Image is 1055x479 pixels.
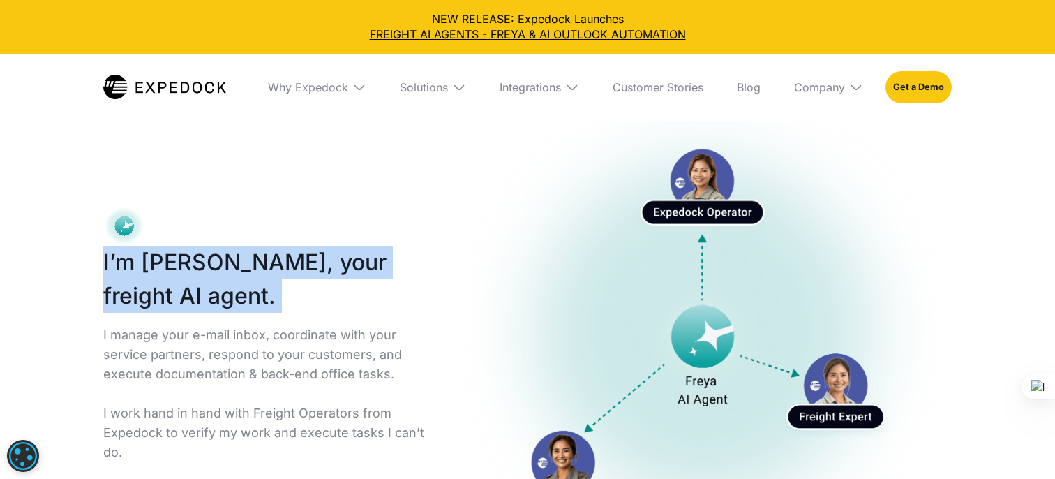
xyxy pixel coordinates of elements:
[268,80,348,94] div: Why Expedock
[985,412,1055,479] iframe: Chat Widget
[400,80,448,94] div: Solutions
[103,246,431,313] h1: I’m [PERSON_NAME], your freight AI agent.
[11,11,1044,43] div: NEW RELEASE: Expedock Launches
[257,54,377,121] div: Why Expedock
[500,80,561,94] div: Integrations
[11,27,1044,42] a: FREIGHT AI AGENTS - FREYA & AI OUTLOOK AUTOMATION
[726,54,772,121] a: Blog
[601,54,714,121] a: Customer Stories
[783,54,874,121] div: Company
[103,325,431,462] p: I manage your e-mail inbox, coordinate with your service partners, respond to your customers, and...
[794,80,845,94] div: Company
[885,71,952,103] a: Get a Demo
[389,54,477,121] div: Solutions
[488,54,590,121] div: Integrations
